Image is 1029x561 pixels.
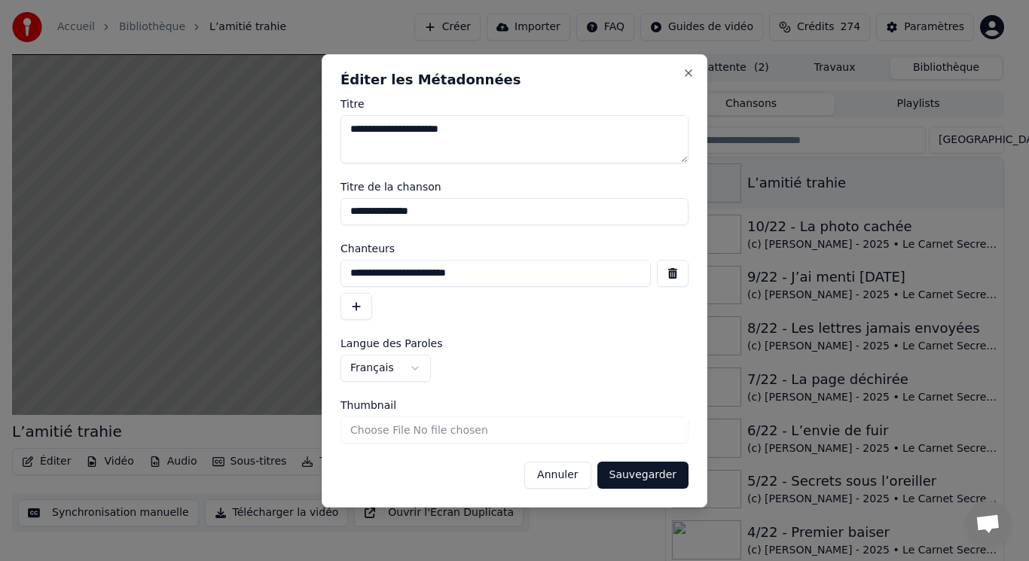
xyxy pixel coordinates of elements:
span: Langue des Paroles [340,338,443,349]
label: Titre de la chanson [340,181,689,192]
h2: Éditer les Métadonnées [340,73,689,87]
label: Chanteurs [340,243,689,254]
span: Thumbnail [340,400,396,410]
button: Annuler [524,462,591,489]
label: Titre [340,99,689,109]
button: Sauvegarder [597,462,689,489]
